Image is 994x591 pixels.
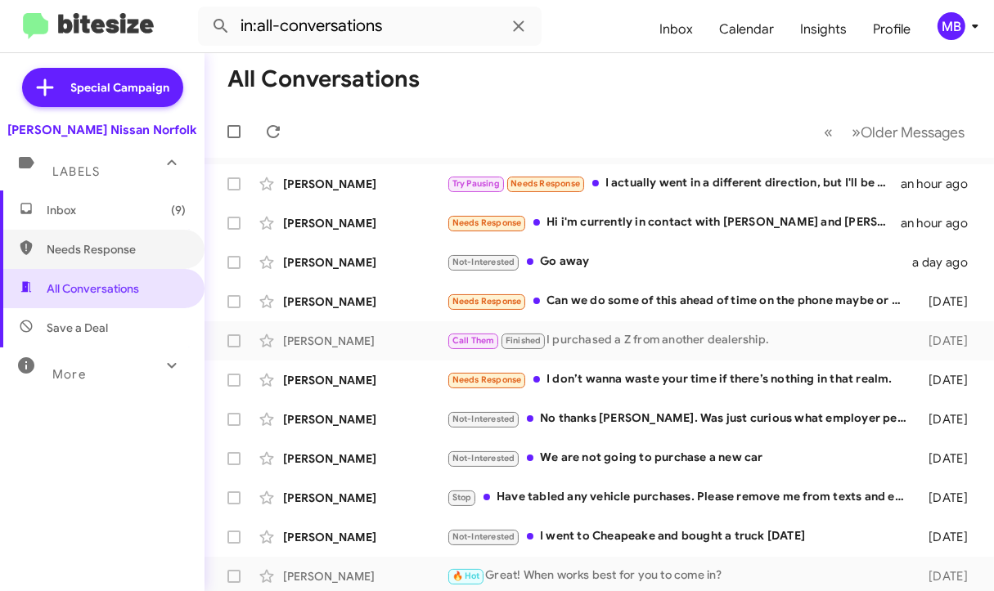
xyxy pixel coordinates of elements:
span: Inbox [47,202,186,218]
span: Save a Deal [47,320,108,336]
div: Go away [447,253,912,271]
div: Have tabled any vehicle purchases. Please remove me from texts and emails. [447,488,916,507]
div: [PERSON_NAME] [283,450,447,467]
div: [DATE] [916,411,982,428]
div: Great! When works best for you to come in? [447,566,916,585]
div: [PERSON_NAME] [283,372,447,388]
span: Needs Response [452,296,522,307]
div: Can we do some of this ahead of time on the phone maybe or online to save time and heartbreak [447,292,916,311]
div: [PERSON_NAME] [283,333,447,349]
button: Previous [814,115,843,149]
div: [DATE] [916,490,982,506]
span: Not-Interested [452,257,515,267]
nav: Page navigation example [815,115,974,149]
span: Not-Interested [452,414,515,424]
a: Special Campaign [22,68,183,107]
div: I went to Cheapeake and bought a truck [DATE] [447,527,916,546]
span: (9) [171,202,186,218]
span: Not-Interested [452,453,515,463]
span: Needs Response [47,241,186,257]
span: More [52,367,86,382]
span: 🔥 Hot [452,571,480,581]
a: Insights [787,6,860,53]
div: [DATE] [916,450,982,467]
div: Hi i'm currently in contact with [PERSON_NAME] and [PERSON_NAME] at the dealership in [GEOGRAPHIC... [447,213,901,232]
div: I actually went in a different direction, but I'll be shopping again in about a year and will kee... [447,174,901,193]
div: [PERSON_NAME] [283,254,447,271]
div: [PERSON_NAME] [283,293,447,310]
div: [DATE] [916,529,982,545]
span: Labels [52,164,100,179]
span: Stop [452,492,472,503]
span: Try Pausing [452,178,500,189]
span: Needs Response [510,178,580,189]
div: I don’t wanna waste your time if there’s nothing in that realm. [447,370,916,389]
div: We are not going to purchase a new car [447,449,916,468]
div: [PERSON_NAME] Nissan Norfolk [8,122,197,138]
span: Call Them [452,335,495,346]
div: [PERSON_NAME] [283,176,447,192]
span: » [852,122,861,142]
a: Inbox [646,6,706,53]
div: [DATE] [916,333,982,349]
div: [PERSON_NAME] [283,568,447,584]
div: an hour ago [901,176,981,192]
div: [PERSON_NAME] [283,215,447,231]
input: Search [198,7,542,46]
div: [PERSON_NAME] [283,411,447,428]
div: [DATE] [916,568,982,584]
div: an hour ago [901,215,981,231]
a: Calendar [706,6,787,53]
button: Next [842,115,974,149]
h1: All Conversations [227,66,420,92]
div: [DATE] [916,293,982,310]
a: Profile [860,6,924,53]
span: All Conversations [47,280,139,297]
span: Finished [506,335,542,346]
span: « [824,122,833,142]
span: Not-Interested [452,531,515,542]
div: [DATE] [916,372,982,388]
div: [PERSON_NAME] [283,490,447,506]
span: Older Messages [861,123,965,141]
div: [PERSON_NAME] [283,529,447,545]
span: Needs Response [452,374,522,385]
button: MB [924,12,976,40]
div: a day ago [912,254,981,271]
div: MB [938,12,965,40]
span: Needs Response [452,217,522,228]
div: I purchased a Z from another dealership. [447,331,916,350]
div: No thanks [PERSON_NAME]. Was just curious what employer perks did on pricing. I will be in contac... [447,410,916,428]
span: Special Campaign [71,79,170,96]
